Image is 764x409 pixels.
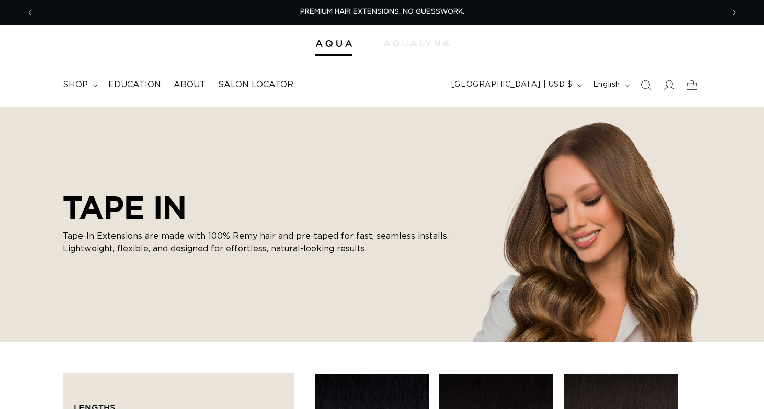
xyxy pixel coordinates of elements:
[108,79,161,90] span: Education
[451,79,573,90] span: [GEOGRAPHIC_DATA] | USD $
[445,75,587,95] button: [GEOGRAPHIC_DATA] | USD $
[315,40,352,48] img: Aqua Hair Extensions
[167,73,212,97] a: About
[723,3,746,22] button: Next announcement
[63,189,460,226] h2: TAPE IN
[174,79,206,90] span: About
[384,40,449,46] img: aqualyna.com
[63,230,460,255] p: Tape-In Extensions are made with 100% Remy hair and pre-taped for fast, seamless installs. Lightw...
[18,3,41,22] button: Previous announcement
[593,79,620,90] span: English
[63,79,88,90] span: shop
[218,79,293,90] span: Salon Locator
[212,73,300,97] a: Salon Locator
[634,74,657,97] summary: Search
[587,75,634,95] button: English
[102,73,167,97] a: Education
[300,8,464,15] span: PREMIUM HAIR EXTENSIONS. NO GUESSWORK.
[56,73,102,97] summary: shop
